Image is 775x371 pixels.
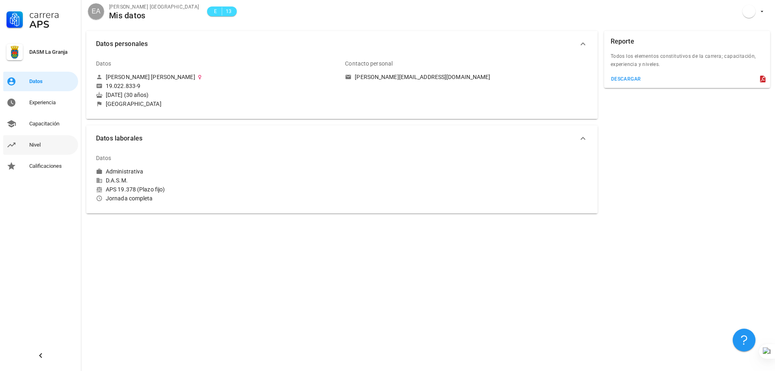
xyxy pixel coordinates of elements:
div: APS [29,20,75,29]
span: Datos personales [96,38,578,50]
div: [DATE] (30 años) [96,91,338,99]
div: Calificaciones [29,163,75,169]
a: Datos [3,72,78,91]
div: [PERSON_NAME] [PERSON_NAME] [106,73,195,81]
a: Capacitación [3,114,78,134]
span: Datos laborales [96,133,578,144]
div: Contacto personal [345,54,393,73]
div: Experiencia [29,99,75,106]
div: Datos [96,54,111,73]
a: Experiencia [3,93,78,112]
div: Nivel [29,142,75,148]
div: 19.022.833-9 [106,82,140,90]
div: Mis datos [109,11,199,20]
div: [PERSON_NAME][EMAIL_ADDRESS][DOMAIN_NAME] [355,73,490,81]
div: Todos los elementos constitutivos de la carrera; capacitación, experiencia y niveles. [604,52,770,73]
span: EA [92,3,100,20]
div: avatar [742,5,755,18]
div: descargar [611,76,641,82]
button: Datos personales [86,31,598,57]
div: Capacitación [29,121,75,127]
div: Jornada completa [96,195,338,202]
div: avatar [88,3,104,20]
div: APS 19.378 (Plazo fijo) [96,186,338,193]
div: Datos [29,78,75,85]
span: E [212,7,218,15]
a: Calificaciones [3,156,78,176]
div: Carrera [29,10,75,20]
a: Nivel [3,135,78,155]
span: 13 [225,7,232,15]
div: Reporte [611,31,634,52]
a: [PERSON_NAME][EMAIL_ADDRESS][DOMAIN_NAME] [345,73,587,81]
div: Administrativa [106,168,143,175]
button: descargar [607,73,644,85]
div: DASM La Granja [29,49,75,55]
div: [PERSON_NAME] [GEOGRAPHIC_DATA] [109,3,199,11]
button: Datos laborales [86,125,598,151]
div: Datos [96,148,111,168]
div: D.A.S.M. [96,177,338,184]
div: [GEOGRAPHIC_DATA] [106,100,162,108]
